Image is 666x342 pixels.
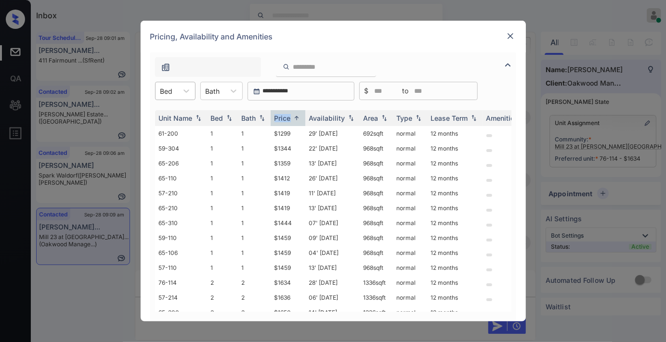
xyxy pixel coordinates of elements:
[159,114,193,122] div: Unit Name
[393,156,427,171] td: normal
[155,126,207,141] td: 61-200
[271,186,305,201] td: $1419
[360,171,393,186] td: 968 sqft
[393,126,427,141] td: normal
[271,201,305,215] td: $1419
[238,260,271,275] td: 1
[155,141,207,156] td: 59-304
[427,275,483,290] td: 12 months
[360,126,393,141] td: 692 sqft
[207,186,238,201] td: 1
[155,260,207,275] td: 57-110
[161,63,170,72] img: icon-zuma
[393,230,427,245] td: normal
[155,245,207,260] td: 65-106
[360,275,393,290] td: 1336 sqft
[502,59,514,71] img: icon-zuma
[155,275,207,290] td: 76-114
[271,141,305,156] td: $1344
[141,21,526,52] div: Pricing, Availability and Amenities
[364,114,379,122] div: Area
[238,305,271,320] td: 2
[271,156,305,171] td: $1359
[242,114,256,122] div: Bath
[305,201,360,215] td: 13' [DATE]
[292,114,301,122] img: sorting
[393,201,427,215] td: normal
[346,115,356,122] img: sorting
[238,290,271,305] td: 2
[207,215,238,230] td: 1
[360,186,393,201] td: 968 sqft
[365,86,369,96] span: $
[393,141,427,156] td: normal
[155,201,207,215] td: 65-210
[238,275,271,290] td: 2
[271,230,305,245] td: $1459
[360,305,393,320] td: 1336 sqft
[155,305,207,320] td: 65-200
[224,115,234,122] img: sorting
[271,215,305,230] td: $1444
[393,290,427,305] td: normal
[309,114,345,122] div: Availability
[393,245,427,260] td: normal
[427,215,483,230] td: 12 months
[155,156,207,171] td: 65-206
[305,141,360,156] td: 22' [DATE]
[207,126,238,141] td: 1
[305,230,360,245] td: 09' [DATE]
[393,305,427,320] td: normal
[238,171,271,186] td: 1
[360,201,393,215] td: 968 sqft
[207,260,238,275] td: 1
[393,186,427,201] td: normal
[271,126,305,141] td: $1299
[427,141,483,156] td: 12 months
[427,156,483,171] td: 12 months
[360,245,393,260] td: 968 sqft
[257,115,267,122] img: sorting
[238,156,271,171] td: 1
[155,230,207,245] td: 59-110
[305,126,360,141] td: 29' [DATE]
[271,275,305,290] td: $1634
[379,115,389,122] img: sorting
[427,290,483,305] td: 12 months
[393,260,427,275] td: normal
[305,215,360,230] td: 07' [DATE]
[238,141,271,156] td: 1
[305,290,360,305] td: 06' [DATE]
[360,290,393,305] td: 1336 sqft
[207,230,238,245] td: 1
[427,186,483,201] td: 12 months
[393,275,427,290] td: normal
[427,126,483,141] td: 12 months
[305,305,360,320] td: 14' [DATE]
[238,230,271,245] td: 1
[305,171,360,186] td: 26' [DATE]
[360,215,393,230] td: 968 sqft
[469,115,479,122] img: sorting
[271,171,305,186] td: $1412
[427,201,483,215] td: 12 months
[271,245,305,260] td: $1459
[305,260,360,275] td: 13' [DATE]
[155,290,207,305] td: 57-214
[155,171,207,186] td: 65-110
[207,156,238,171] td: 1
[305,186,360,201] td: 11' [DATE]
[486,114,519,122] div: Amenities
[238,201,271,215] td: 1
[238,215,271,230] td: 1
[207,245,238,260] td: 1
[305,245,360,260] td: 04' [DATE]
[271,305,305,320] td: $1650
[238,126,271,141] td: 1
[271,260,305,275] td: $1459
[155,186,207,201] td: 57-210
[283,63,290,71] img: icon-zuma
[211,114,223,122] div: Bed
[207,305,238,320] td: 2
[427,230,483,245] td: 12 months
